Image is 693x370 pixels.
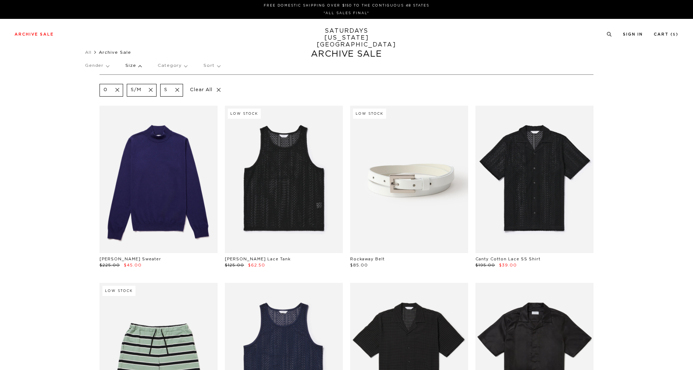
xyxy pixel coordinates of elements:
p: 0 [104,87,108,93]
span: $85.00 [350,263,368,267]
span: $39.00 [499,263,517,267]
span: $62.50 [248,263,265,267]
a: All [85,50,92,54]
div: Low Stock [102,286,135,296]
p: FREE DOMESTIC SHIPPING OVER $150 TO THE CONTIGUOUS 48 STATES [17,3,676,8]
small: 5 [673,33,676,36]
p: Sort [203,57,220,74]
span: Archive Sale [99,50,131,54]
p: S/M [131,87,141,93]
span: $195.00 [475,263,495,267]
a: Canty Cotton Lace SS Shirt [475,257,540,261]
p: S [164,87,167,93]
a: Archive Sale [15,32,54,36]
span: $225.00 [100,263,120,267]
p: *ALL SALES FINAL* [17,11,676,16]
div: Low Stock [353,109,386,119]
p: Clear All [187,84,224,97]
span: $45.00 [124,263,142,267]
a: [PERSON_NAME] Lace Tank [225,257,291,261]
div: Low Stock [228,109,261,119]
p: Size [125,57,141,74]
a: SATURDAYS[US_STATE][GEOGRAPHIC_DATA] [317,28,377,48]
span: $125.00 [225,263,244,267]
p: Category [158,57,187,74]
a: [PERSON_NAME] Sweater [100,257,161,261]
a: Sign In [623,32,643,36]
a: Rockaway Belt [350,257,385,261]
a: Cart (5) [654,32,678,36]
p: Gender [85,57,109,74]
